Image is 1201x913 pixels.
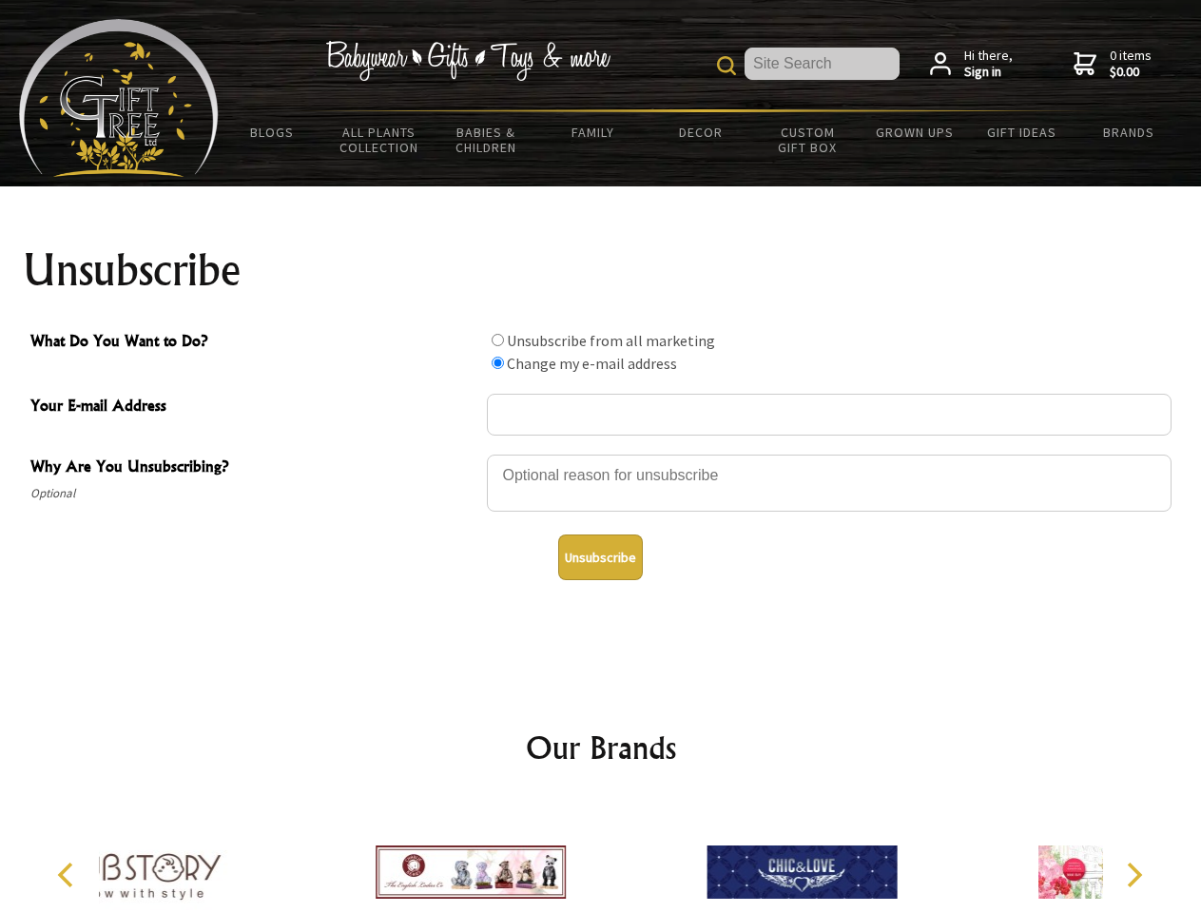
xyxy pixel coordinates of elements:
button: Unsubscribe [558,534,643,580]
a: 0 items$0.00 [1074,48,1152,81]
a: Grown Ups [861,112,968,152]
img: product search [717,56,736,75]
strong: Sign in [964,64,1013,81]
img: Babyware - Gifts - Toys and more... [19,19,219,177]
a: Gift Ideas [968,112,1075,152]
span: Your E-mail Address [30,394,477,421]
a: Family [540,112,648,152]
h1: Unsubscribe [23,247,1179,293]
input: Site Search [745,48,900,80]
strong: $0.00 [1110,64,1152,81]
a: All Plants Collection [326,112,434,167]
textarea: Why Are You Unsubscribing? [487,455,1172,512]
span: Hi there, [964,48,1013,81]
a: Babies & Children [433,112,540,167]
button: Next [1113,854,1154,896]
span: What Do You Want to Do? [30,329,477,357]
img: Babywear - Gifts - Toys & more [325,41,610,81]
span: 0 items [1110,47,1152,81]
a: Hi there,Sign in [930,48,1013,81]
input: Your E-mail Address [487,394,1172,436]
a: BLOGS [219,112,326,152]
span: Optional [30,482,477,505]
h2: Our Brands [38,725,1164,770]
a: Brands [1075,112,1183,152]
label: Unsubscribe from all marketing [507,331,715,350]
input: What Do You Want to Do? [492,357,504,369]
a: Custom Gift Box [754,112,862,167]
label: Change my e-mail address [507,354,677,373]
input: What Do You Want to Do? [492,334,504,346]
a: Decor [647,112,754,152]
span: Why Are You Unsubscribing? [30,455,477,482]
button: Previous [48,854,89,896]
